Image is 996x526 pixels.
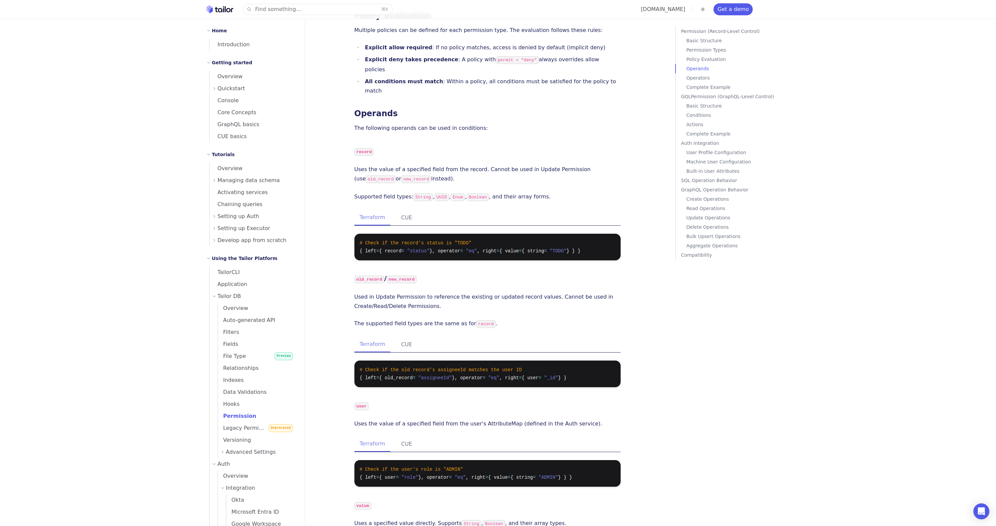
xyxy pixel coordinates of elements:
span: { value [488,475,508,480]
a: Delete Operations [687,222,795,232]
span: = [413,375,415,381]
span: { user [379,475,396,480]
span: # Check if the user's role is "ADMIN" [360,467,463,472]
span: Core Concepts [210,109,257,116]
a: GQLPermission (GraphQL-Level Control) [681,92,795,101]
a: Actions [687,120,795,129]
span: = [508,475,510,480]
a: Console [210,95,297,107]
a: SQL Operation Behavior [681,176,795,185]
p: Machine User Configuration [687,157,795,166]
a: Permission (Record-Level Control) [681,27,795,36]
span: = [544,248,547,254]
span: "eq" [466,248,477,254]
span: Relationships [218,365,259,371]
a: Legacy PermissionDeprecated [218,422,297,434]
h2: Tutorials [212,150,235,158]
p: Uses the value of a specified field from the record. Cannot be used in Update Permission (use or ... [354,165,621,184]
p: Multiple policies can be defined for each permission type. The evaluation follows these rules: [354,26,621,35]
button: CUE [396,210,417,225]
span: = [396,475,399,480]
a: Activating services [210,186,297,198]
a: Indexes [218,374,297,386]
a: Auth Integration [681,138,795,148]
a: Fields [218,338,297,350]
span: { user [522,375,538,381]
a: Relationships [218,362,297,374]
span: Auth [218,459,230,469]
span: , right [466,475,486,480]
code: permit = "deny" [496,56,539,64]
span: "assigneeId" [418,375,452,381]
span: Versioning [218,437,251,443]
a: Permission Types [687,45,795,55]
code: record [476,320,496,328]
span: Okta [226,497,244,503]
h2: Home [212,27,227,35]
a: TailorCLI [210,266,297,278]
p: Update Operations [687,213,795,222]
span: } } } [558,475,572,480]
code: UUID [435,193,449,201]
span: = [376,475,379,480]
span: Microsoft Entra ID [226,509,279,515]
span: = [497,248,499,254]
span: = [460,248,463,254]
code: old_record [354,276,384,283]
a: Operands [687,64,795,73]
span: } } } [566,248,580,254]
a: GraphQL basics [210,119,297,131]
span: { record [379,248,401,254]
span: { string [510,475,533,480]
button: Terraform [354,337,391,352]
span: Preview [275,352,293,360]
code: user [354,402,369,410]
button: CUE [396,436,417,452]
a: Overview [218,302,297,314]
span: Indexes [218,377,244,383]
span: Quickstart [218,84,245,93]
p: The following operands can be used in conditions: [354,124,621,133]
span: Fields [218,341,238,347]
a: Home [207,5,233,13]
span: Develop app from scratch [218,236,287,245]
code: String [413,193,433,201]
span: Overview [210,73,243,80]
a: CUE basics [210,131,297,142]
span: Deprecated [269,424,293,432]
span: Hooks [218,401,240,407]
h2: Using the Tailor Platform [212,254,278,262]
span: Advanced Settings [226,447,276,457]
a: Bulk Upsert Operations [687,232,795,241]
p: Aggregate Operations [687,241,795,250]
p: Operators [687,73,795,83]
span: "eq" [488,375,499,381]
span: Application [210,281,247,287]
a: Basic Structure [687,101,795,111]
a: [DOMAIN_NAME] [641,6,686,12]
span: } } [558,375,566,381]
span: TailorCLI [210,269,240,275]
span: { value [499,248,519,254]
p: Create Operations [687,194,795,204]
span: = [519,375,521,381]
a: Complete Example [687,83,795,92]
p: Compatibility [681,250,795,260]
span: Tailor DB [218,292,241,301]
a: Chaining queries [210,198,297,210]
a: Auto-generated API [218,314,297,326]
code: new_record [387,276,417,283]
span: }, operator [418,475,449,480]
a: Core Concepts [210,107,297,119]
span: = [533,475,535,480]
a: Get a demo [713,3,753,15]
span: { old_record [379,375,413,381]
a: Overview [218,470,297,482]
